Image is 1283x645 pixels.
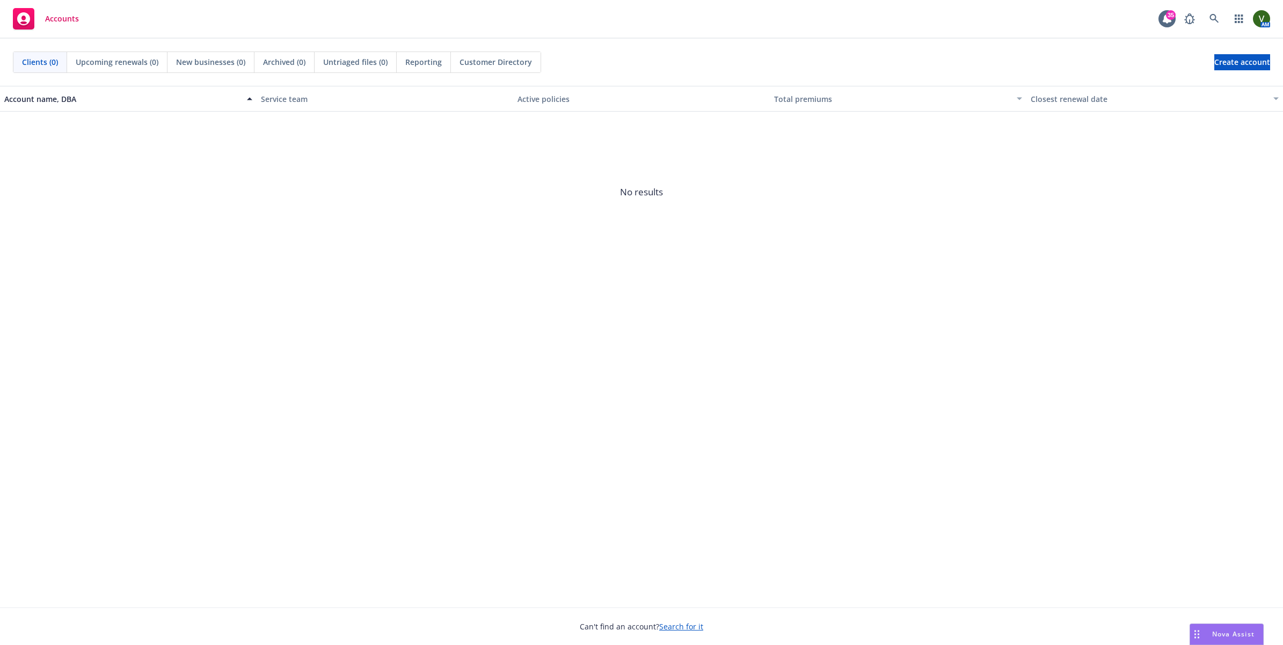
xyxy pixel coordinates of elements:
[45,14,79,23] span: Accounts
[4,93,240,105] div: Account name, DBA
[22,56,58,68] span: Clients (0)
[770,86,1026,112] button: Total premiums
[1190,624,1204,644] div: Drag to move
[1166,10,1176,20] div: 35
[774,93,1010,105] div: Total premiums
[323,56,388,68] span: Untriaged files (0)
[405,56,442,68] span: Reporting
[1228,8,1250,30] a: Switch app
[513,86,770,112] button: Active policies
[263,56,305,68] span: Archived (0)
[1253,10,1270,27] img: photo
[261,93,509,105] div: Service team
[1212,629,1255,639] span: Nova Assist
[257,86,513,112] button: Service team
[1026,86,1283,112] button: Closest renewal date
[1031,93,1267,105] div: Closest renewal date
[176,56,245,68] span: New businesses (0)
[460,56,532,68] span: Customer Directory
[76,56,158,68] span: Upcoming renewals (0)
[517,93,766,105] div: Active policies
[1179,8,1200,30] a: Report a Bug
[659,621,703,632] a: Search for it
[9,4,83,34] a: Accounts
[1204,8,1225,30] a: Search
[1214,52,1270,72] span: Create account
[1190,624,1264,645] button: Nova Assist
[580,621,703,632] span: Can't find an account?
[1214,54,1270,70] a: Create account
